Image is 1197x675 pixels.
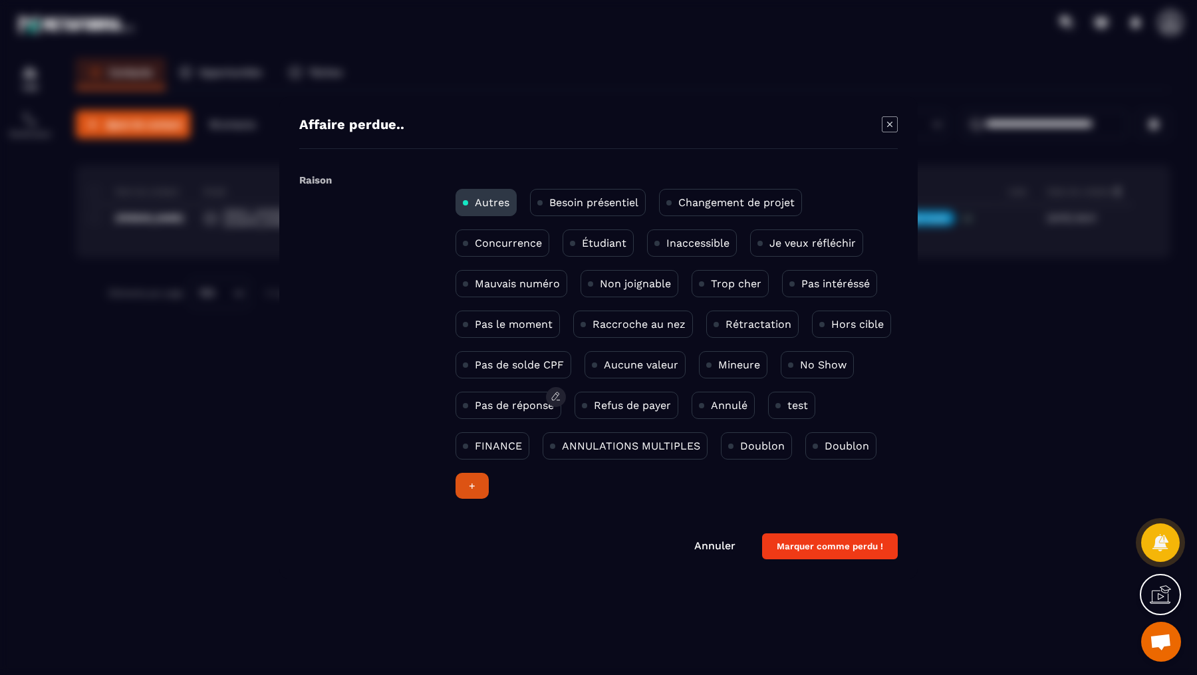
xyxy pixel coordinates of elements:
[549,196,638,209] p: Besoin présentiel
[800,358,847,371] p: No Show
[475,237,542,249] p: Concurrence
[604,358,678,371] p: Aucune valeur
[678,196,795,209] p: Changement de projet
[475,440,522,452] p: FINANCE
[299,174,332,186] label: Raison
[475,196,509,209] p: Autres
[299,116,404,135] h4: Affaire perdue..
[600,277,671,290] p: Non joignable
[711,399,747,412] p: Annulé
[594,399,671,412] p: Refus de payer
[475,358,564,371] p: Pas de solde CPF
[562,440,700,452] p: ANNULATIONS MULTIPLES
[762,533,898,559] button: Marquer comme perdu !
[582,237,626,249] p: Étudiant
[769,237,856,249] p: Je veux réfléchir
[718,358,760,371] p: Mineure
[475,318,553,331] p: Pas le moment
[801,277,870,290] p: Pas intéréssé
[726,318,791,331] p: Rétractation
[711,277,761,290] p: Trop cher
[787,399,808,412] p: test
[475,277,560,290] p: Mauvais numéro
[825,440,869,452] p: Doublon
[740,440,785,452] p: Doublon
[593,318,686,331] p: Raccroche au nez
[831,318,884,331] p: Hors cible
[1141,622,1181,662] div: Ouvrir le chat
[475,399,554,412] p: Pas de réponse
[456,473,489,499] div: +
[694,539,735,552] a: Annuler
[666,237,730,249] p: Inaccessible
